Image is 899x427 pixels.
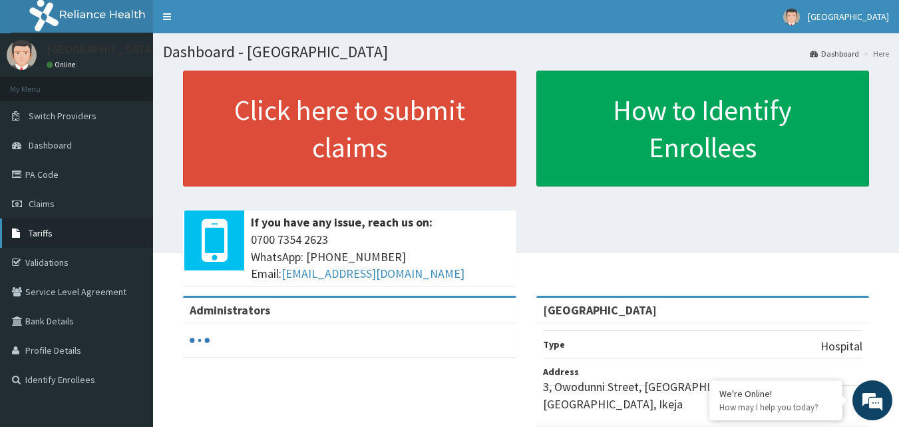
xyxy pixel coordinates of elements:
[820,338,862,355] p: Hospital
[810,48,859,59] a: Dashboard
[536,71,870,187] a: How to Identify Enrollees
[543,378,863,412] p: 3, Owodunni Street, [GEOGRAPHIC_DATA], [GEOGRAPHIC_DATA], Ikeja
[719,402,832,413] p: How may I help you today?
[281,266,464,281] a: [EMAIL_ADDRESS][DOMAIN_NAME]
[543,302,657,318] strong: [GEOGRAPHIC_DATA]
[29,139,72,151] span: Dashboard
[47,43,156,55] p: [GEOGRAPHIC_DATA]
[808,11,889,23] span: [GEOGRAPHIC_DATA]
[29,110,96,122] span: Switch Providers
[190,302,270,318] b: Administrators
[251,231,510,282] span: 0700 7354 2623 WhatsApp: [PHONE_NUMBER] Email:
[543,338,565,350] b: Type
[183,71,516,187] a: Click here to submit claims
[47,60,79,69] a: Online
[190,330,210,350] svg: audio-loading
[29,198,55,210] span: Claims
[860,48,889,59] li: Here
[163,43,889,61] h1: Dashboard - [GEOGRAPHIC_DATA]
[7,40,37,70] img: User Image
[783,9,800,25] img: User Image
[719,388,832,400] div: We're Online!
[29,227,53,239] span: Tariffs
[543,366,579,378] b: Address
[251,214,433,230] b: If you have any issue, reach us on:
